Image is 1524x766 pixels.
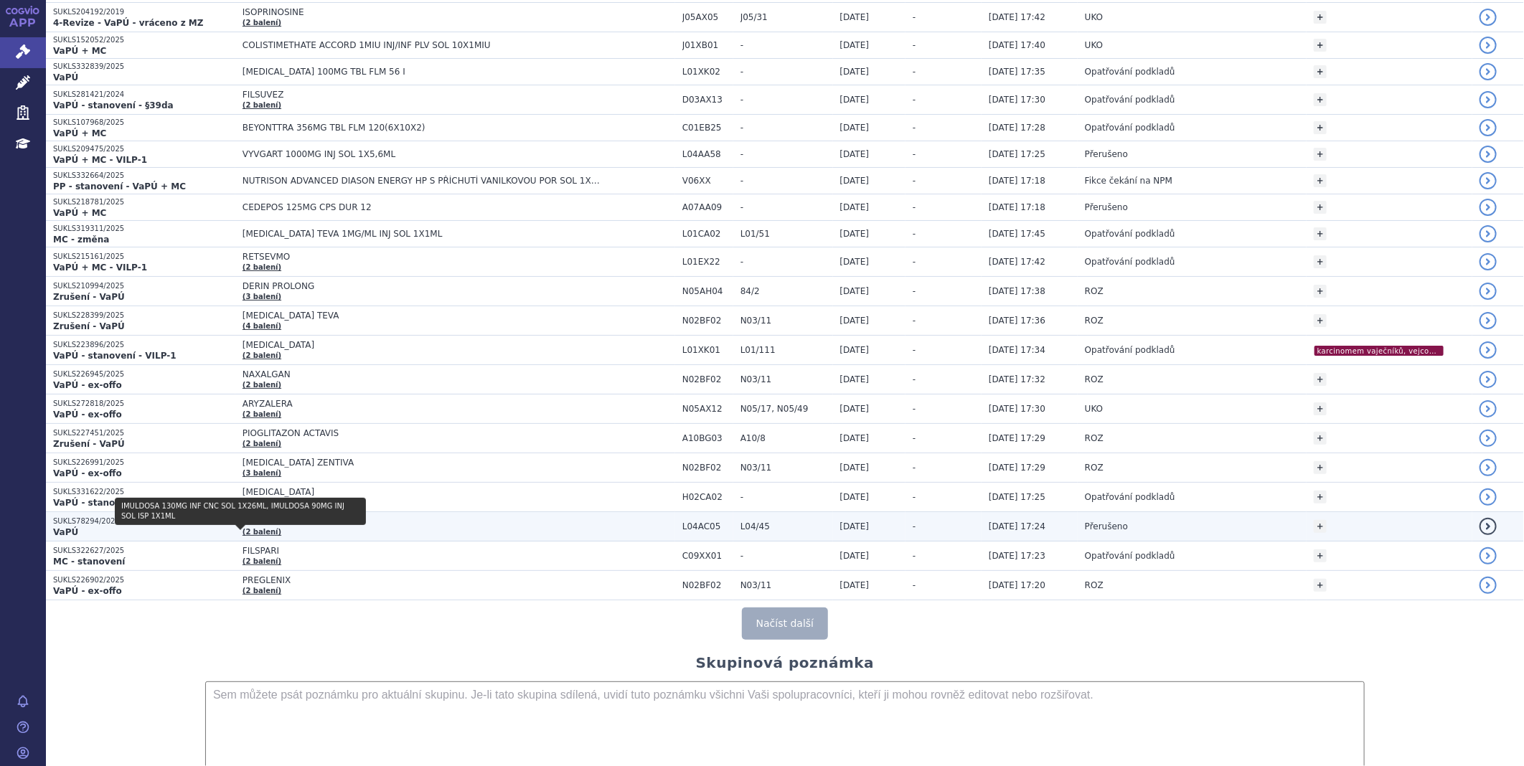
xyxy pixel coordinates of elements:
span: [DATE] [840,345,870,355]
span: - [913,40,916,50]
strong: VaPÚ - stanovení - VILP-1 [53,351,177,361]
span: [DATE] [840,551,870,561]
a: + [1314,148,1327,161]
a: (2 balení) [243,528,281,536]
span: - [740,40,833,50]
a: detail [1480,459,1497,476]
span: NUTRISON ADVANCED DIASON ENERGY HP S PŘÍCHUTÍ VANILKOVOU POR SOL 1X1000ML [243,176,601,186]
span: [DATE] 17:42 [989,257,1045,267]
span: - [913,149,916,159]
a: detail [1480,283,1497,300]
span: - [740,123,833,133]
p: SUKLS332839/2025 [53,62,235,72]
a: + [1314,314,1327,327]
span: Opatřování podkladů [1085,95,1175,105]
span: L04AA58 [682,149,733,159]
p: SUKLS152052/2025 [53,35,235,45]
span: RETSEVMO [243,252,601,262]
span: [DATE] 17:29 [989,463,1045,473]
span: N03/11 [740,580,833,590]
a: detail [1480,488,1497,506]
span: [DATE] 17:32 [989,374,1045,384]
a: detail [1480,341,1497,359]
span: - [740,95,833,105]
a: (2 balení) [243,587,281,595]
span: - [740,149,833,159]
span: ARYZALERA [243,399,601,409]
span: - [740,176,833,186]
span: [DATE] [840,463,870,473]
span: J05/31 [740,12,833,22]
a: (2 balení) [243,351,281,359]
p: SUKLS78294/2025 [53,516,235,526]
strong: VaPÚ [53,72,78,82]
span: Opatřování podkladů [1085,67,1175,77]
span: Opatřování podkladů [1085,229,1175,239]
span: N02BF02 [682,463,733,473]
a: + [1314,201,1327,214]
span: L01/51 [740,229,833,239]
strong: VaPÚ + MC [53,128,106,138]
a: (2 balení) [243,101,281,109]
span: H02CA02 [682,492,733,502]
a: + [1314,402,1327,415]
a: (3 balení) [243,293,281,301]
span: L01XK02 [682,67,733,77]
span: Opatřování podkladů [1085,257,1175,267]
span: 84/2 [740,286,833,296]
p: SUKLS272818/2025 [53,399,235,409]
span: - [913,123,916,133]
a: + [1314,227,1327,240]
span: - [913,374,916,384]
strong: VaPÚ + MC - VILP-1 [53,155,147,165]
span: NAXALGAN [243,369,601,379]
a: detail [1480,547,1497,564]
a: detail [1480,199,1497,216]
a: + [1314,461,1327,474]
span: [DATE] [840,374,870,384]
span: Opatřování podkladů [1085,345,1175,355]
span: [DATE] [840,12,870,22]
strong: MC - změna [53,235,109,245]
strong: VaPÚ - stanovení - §39da [53,100,174,110]
span: - [913,316,916,326]
span: [DATE] [840,229,870,239]
span: [DATE] 17:24 [989,521,1045,531]
span: Fikce čekání na NPM [1085,176,1172,186]
strong: VaPÚ - ex-offo [53,380,122,390]
span: - [913,95,916,105]
span: [DATE] 17:23 [989,551,1045,561]
span: [DATE] 17:35 [989,67,1045,77]
a: detail [1480,172,1497,189]
span: [DATE] [840,286,870,296]
span: J01XB01 [682,40,733,50]
span: L01CA02 [682,229,733,239]
a: detail [1480,400,1497,417]
span: [DATE] 17:29 [989,433,1045,443]
span: Přerušeno [1085,149,1128,159]
span: VYVGART 1000MG INJ SOL 1X5,6ML [243,149,601,159]
strong: Zrušení - VaPÚ [53,321,125,331]
span: Přerušeno [1085,521,1128,531]
span: N03/11 [740,374,833,384]
span: PIOGLITAZON ACTAVIS [243,428,601,438]
a: (2 balení) [243,19,281,27]
span: [DATE] 17:42 [989,12,1045,22]
span: - [913,463,916,473]
span: [DATE] [840,40,870,50]
a: detail [1480,577,1497,594]
a: + [1314,373,1327,386]
p: SUKLS204192/2019 [53,7,235,17]
span: [DATE] 17:28 [989,123,1045,133]
span: L04AC05 [682,521,733,531]
p: SUKLS223896/2025 [53,340,235,350]
a: detail [1480,430,1497,447]
span: - [740,202,833,212]
span: C09XX01 [682,551,733,561]
span: CEDEPOS 125MG CPS DUR 12 [243,202,601,212]
span: - [740,67,833,77]
a: detail [1480,91,1497,108]
span: V06XX [682,176,733,186]
span: [DATE] [840,580,870,590]
h2: Skupinová poznámka [696,654,875,671]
